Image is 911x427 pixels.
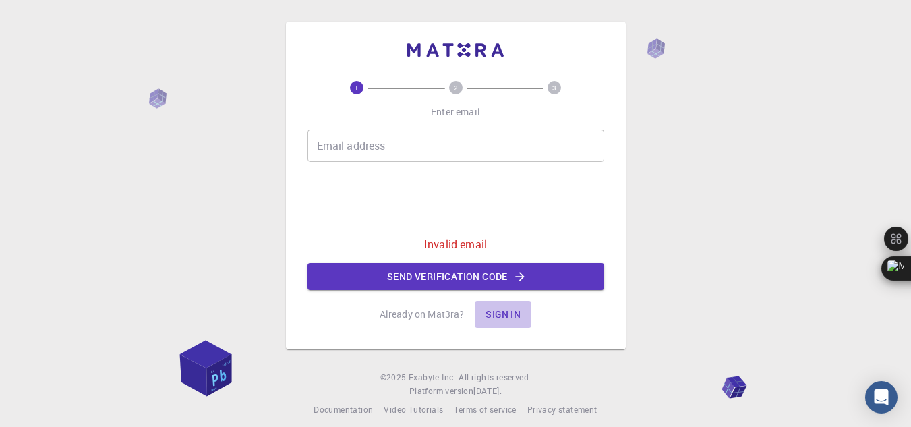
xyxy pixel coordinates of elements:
[384,404,443,415] span: Video Tutorials
[424,236,487,252] p: Invalid email
[552,83,556,92] text: 3
[384,403,443,417] a: Video Tutorials
[527,403,597,417] a: Privacy statement
[409,371,456,385] a: Exabyte Inc.
[473,385,502,396] span: [DATE] .
[454,403,516,417] a: Terms of service
[454,83,458,92] text: 2
[473,385,502,398] a: [DATE].
[380,308,465,321] p: Already on Mat3ra?
[459,371,531,385] span: All rights reserved.
[475,301,531,328] button: Sign in
[409,385,473,398] span: Platform version
[454,404,516,415] span: Terms of service
[865,381,898,414] div: Open Intercom Messenger
[353,173,558,225] iframe: reCAPTCHA
[355,83,359,92] text: 1
[409,372,456,382] span: Exabyte Inc.
[314,403,373,417] a: Documentation
[431,105,480,119] p: Enter email
[380,371,409,385] span: © 2025
[527,404,597,415] span: Privacy statement
[314,404,373,415] span: Documentation
[307,263,604,290] button: Send verification code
